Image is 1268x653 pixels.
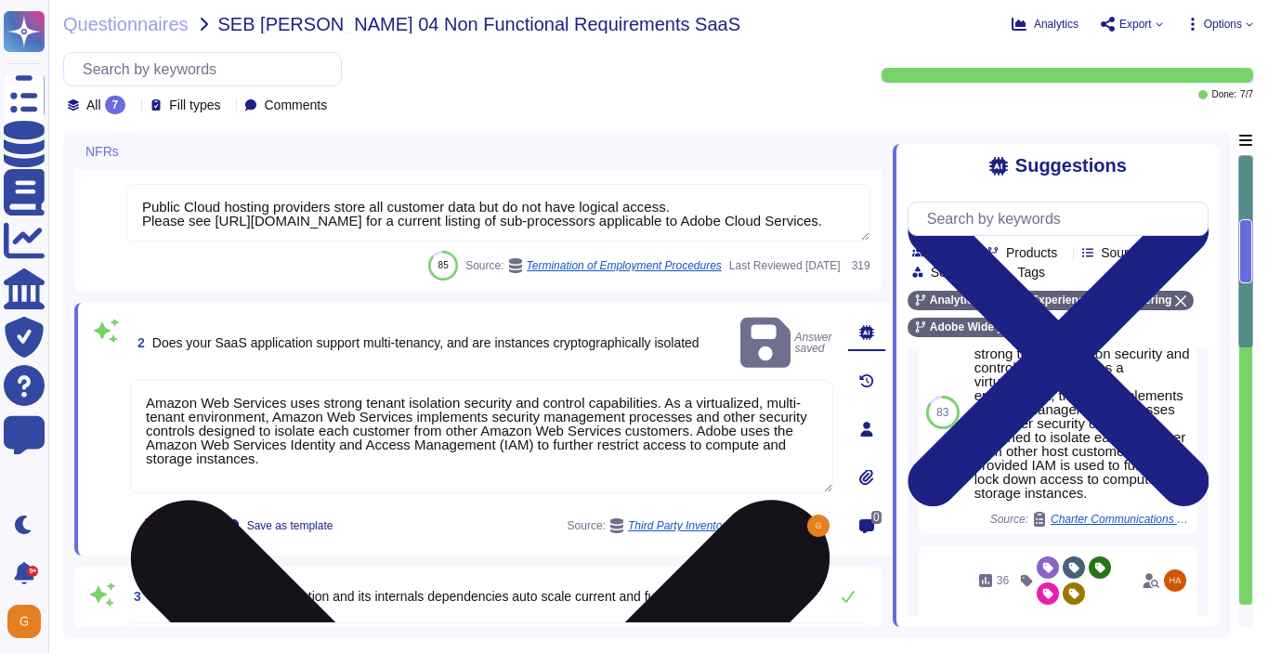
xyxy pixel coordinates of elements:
textarea: Public Cloud hosting providers store all customer data but do not have logical access. Please see... [126,184,870,242]
span: Termination of Employment Procedures [527,260,722,271]
button: Analytics [1012,17,1078,32]
img: user [807,515,830,537]
input: Search by keywords [918,202,1208,235]
div: 9+ [27,566,38,577]
span: Analytics [1034,19,1078,30]
span: All [86,98,101,111]
span: 36 [997,575,1009,586]
span: 7 / 7 [1240,90,1253,99]
span: 2 [130,336,145,349]
div: 7 [105,96,126,114]
span: SEB [PERSON_NAME] 04 Non Functional Requirements SaaS [218,15,740,33]
span: Answer saved [740,314,833,372]
span: Comments [264,98,327,111]
span: Does your SaaS application support multi-tenancy, and are instances cryptographically isolated [152,335,699,350]
span: Last Reviewed [DATE] [729,260,841,271]
span: Done: [1211,90,1236,99]
span: Questionnaires [63,15,189,33]
img: user [1164,569,1186,592]
span: Fill types [169,98,220,111]
span: Options [1204,19,1242,30]
span: 85 [438,260,449,270]
span: 3 [126,590,141,603]
span: NFRs [85,145,119,158]
span: 319 [848,260,870,271]
span: Source: [465,258,722,273]
span: 83 [936,407,948,418]
button: user [4,601,54,642]
span: Export [1119,19,1152,30]
input: Search by keywords [73,53,341,85]
textarea: Amazon Web Services uses strong tenant isolation security and control capabilities. As a virtuali... [130,380,833,493]
span: 0 [871,511,882,524]
img: user [7,605,41,638]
